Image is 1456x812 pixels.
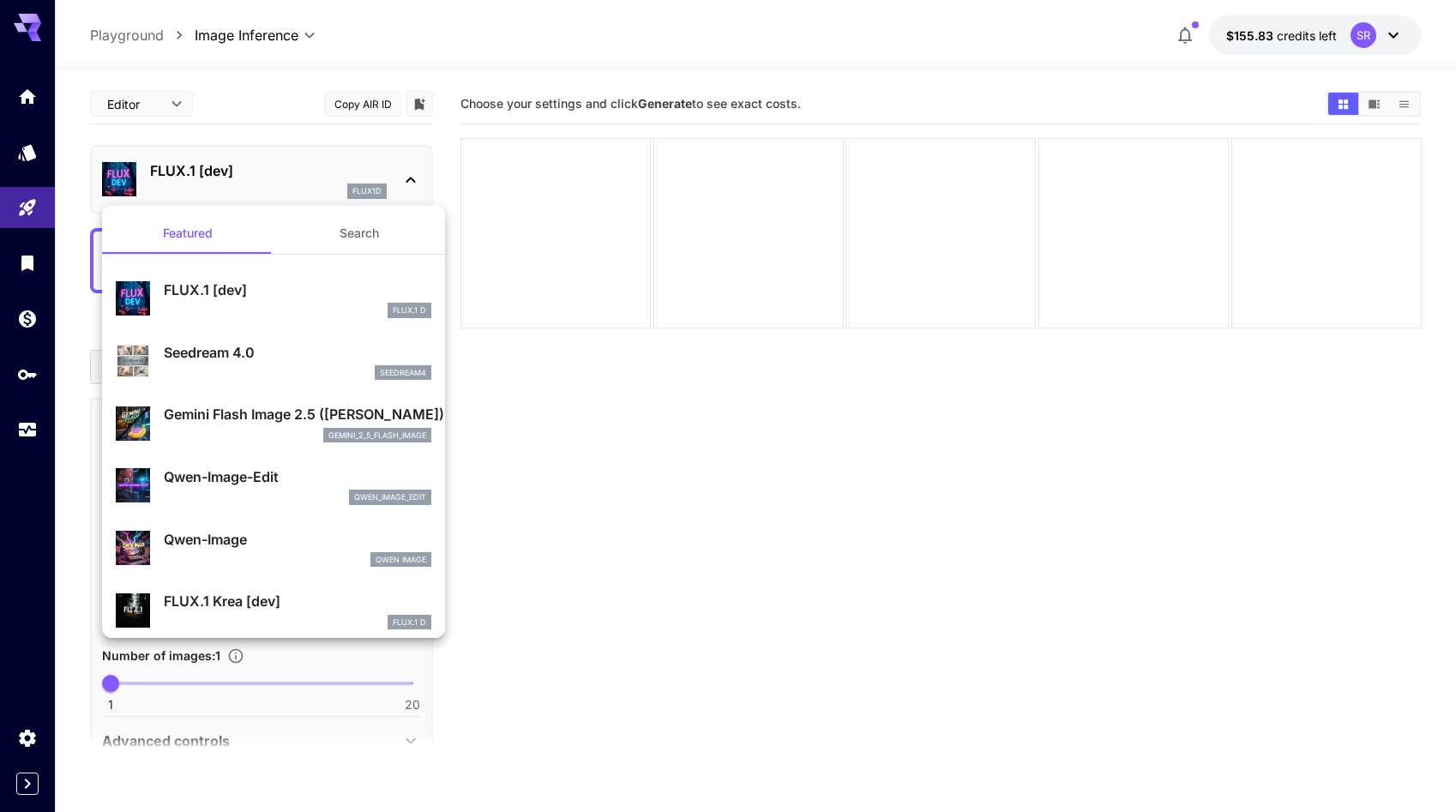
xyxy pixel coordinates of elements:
[116,584,431,636] div: FLUX.1 Krea [dev]FLUX.1 D
[116,397,431,449] div: Gemini Flash Image 2.5 ([PERSON_NAME])gemini_2_5_flash_image
[116,335,431,388] div: Seedream 4.0seedream4
[354,491,426,503] p: qwen_image_edit
[164,591,431,611] p: FLUX.1 Krea [dev]
[164,529,431,550] p: Qwen-Image
[274,213,445,254] button: Search
[380,367,426,379] p: seedream4
[102,213,274,254] button: Featured
[164,404,431,424] p: Gemini Flash Image 2.5 ([PERSON_NAME])
[376,554,426,566] p: Qwen Image
[164,280,431,300] p: FLUX.1 [dev]
[116,460,431,512] div: Qwen-Image-Editqwen_image_edit
[116,522,431,574] div: Qwen-ImageQwen Image
[328,430,426,442] p: gemini_2_5_flash_image
[393,617,426,629] p: FLUX.1 D
[393,304,426,316] p: FLUX.1 D
[164,466,431,487] p: Qwen-Image-Edit
[164,342,431,363] p: Seedream 4.0
[116,273,431,325] div: FLUX.1 [dev]FLUX.1 D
